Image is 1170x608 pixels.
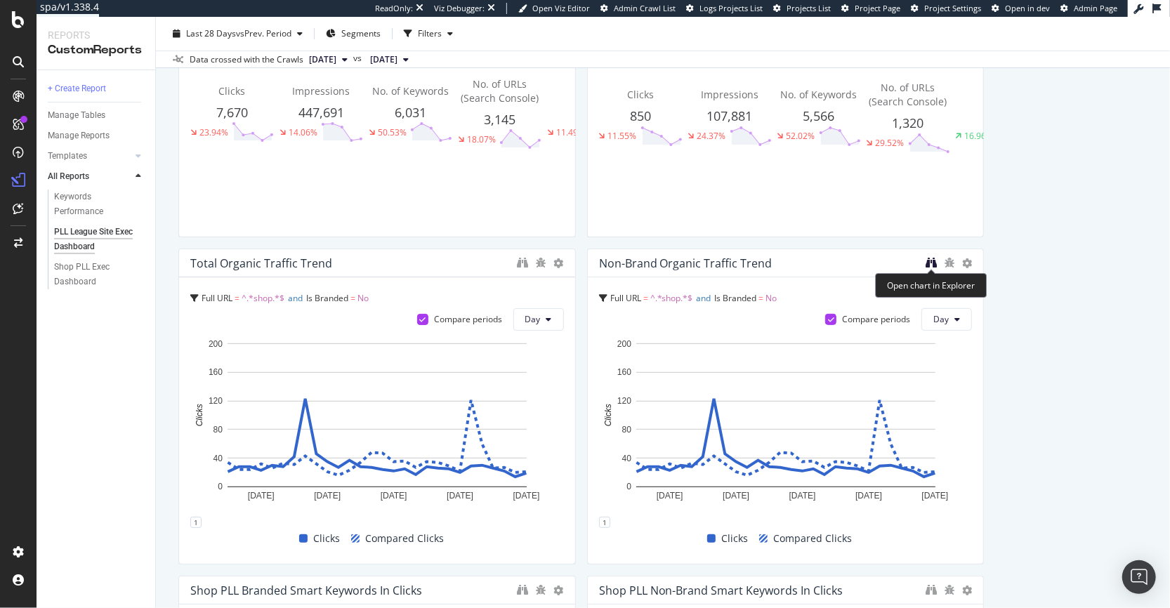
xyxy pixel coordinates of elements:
div: Open chart in Explorer [875,273,987,298]
span: Day [525,313,541,325]
span: 3,145 [484,111,515,128]
span: = [759,292,764,304]
button: Last 28 DaysvsPrev. Period [167,22,308,45]
button: Segments [320,22,386,45]
text: 160 [209,368,223,378]
div: bug [944,258,955,267]
button: [DATE] [364,51,414,68]
div: 18.07% [467,133,496,145]
span: No [766,292,777,304]
span: and [697,292,711,304]
span: = [235,292,239,304]
div: Viz Debugger: [434,3,485,14]
span: No. of URLs (Search Console) [461,77,539,105]
span: Admin Crawl List [614,3,676,13]
span: 447,691 [298,104,344,121]
a: PLL League Site Exec Dashboard [54,225,145,254]
a: Project Settings [911,3,981,14]
span: 850 [630,107,651,124]
a: Admin Crawl List [600,3,676,14]
a: All Reports [48,169,131,184]
text: 80 [213,425,223,435]
span: 2025 Oct. 3rd [309,53,336,66]
a: + Create Report [48,81,145,96]
text: 120 [209,396,223,406]
div: 1 [599,517,610,528]
span: Admin Page [1074,3,1117,13]
a: Shop PLL Exec Dashboard [54,260,145,289]
span: Logs Projects List [699,3,763,13]
button: Day [513,308,564,331]
text: [DATE] [314,491,341,501]
a: Logs Projects List [686,3,763,14]
button: Filters [398,22,459,45]
text: 200 [617,339,631,349]
text: 200 [209,339,223,349]
div: Compare periods [842,313,910,325]
text: Clicks [195,404,204,427]
div: 11.55% [608,130,637,142]
span: Project Settings [924,3,981,13]
svg: A chart. [190,336,564,516]
div: Filters [418,27,442,39]
a: Templates [48,149,131,164]
a: Project Page [841,3,900,14]
span: vs [353,52,364,65]
text: 0 [218,482,223,492]
div: 23.94% [199,126,228,138]
span: Open in dev [1005,3,1050,13]
svg: A chart. [599,336,973,516]
text: [DATE] [248,491,275,501]
span: Clicks [313,530,340,547]
span: Clicks [627,88,654,101]
div: All Reports [48,169,89,184]
div: Shop PLL Branded Smart Keywords in Clicks [190,583,422,597]
text: 40 [213,454,223,463]
div: PLL League Site Exec Dashboard [54,225,136,254]
text: Clicks [603,404,613,427]
a: Projects List [773,3,831,14]
div: CustomReports [48,42,144,58]
div: Data crossed with the Crawls [190,53,303,66]
span: Last 28 Days [186,27,236,39]
text: [DATE] [656,491,683,501]
div: Keywords Performance [54,190,133,219]
div: Shop PLL Exec Dashboard [54,260,134,289]
span: ^.*shop.*$ [650,292,693,304]
text: [DATE] [789,491,815,501]
span: Is Branded [306,292,348,304]
span: Segments [341,27,381,39]
span: Open Viz Editor [532,3,590,13]
div: 50.53% [378,126,407,138]
text: [DATE] [447,491,473,501]
span: 6,031 [395,104,426,121]
text: 80 [622,425,631,435]
span: Impressions [293,84,350,98]
span: 107,881 [707,107,753,124]
span: 2025 Sep. 5th [370,53,397,66]
span: Project Page [855,3,900,13]
span: Full URL [610,292,641,304]
a: Open in dev [992,3,1050,14]
text: [DATE] [855,491,882,501]
div: binoculars [518,257,529,268]
span: Clicks [721,530,748,547]
span: Day [933,313,949,325]
span: ^.*shop.*$ [242,292,284,304]
span: Compared Clicks [365,530,444,547]
div: 16.96% [965,130,994,142]
div: 14.06% [289,126,317,138]
div: binoculars [926,257,937,268]
text: [DATE] [381,491,407,501]
div: Templates [48,149,87,164]
span: No. of Keywords [372,84,449,98]
div: Reports [48,28,144,42]
div: Non-Brand Organic Traffic TrendFull URL = ^.*shop.*$andIs Branded = NoCompare periodsDayA chart.1... [587,249,985,564]
span: No. of Keywords [781,88,857,101]
div: binoculars [518,584,529,595]
text: 0 [626,482,631,492]
div: + Create Report [48,81,106,96]
div: Open Intercom Messenger [1122,560,1156,594]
